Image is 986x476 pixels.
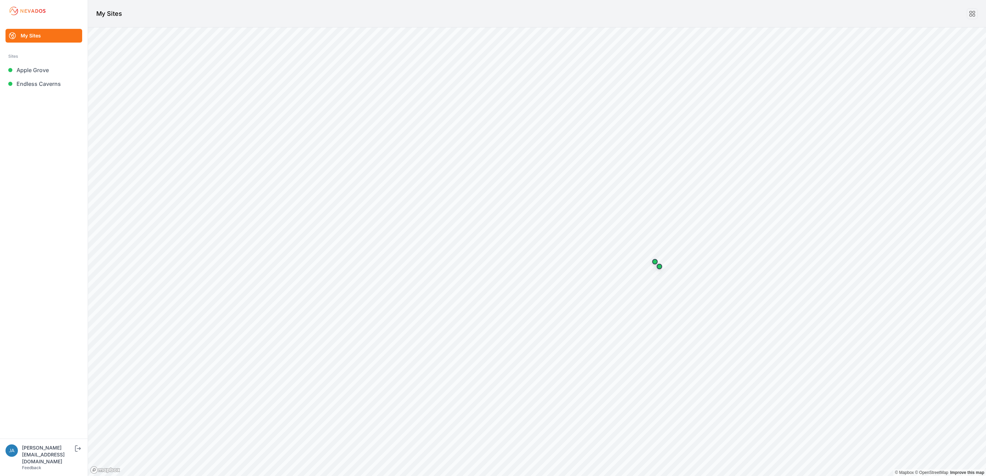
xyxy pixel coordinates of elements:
[648,255,662,269] div: Map marker
[8,52,79,60] div: Sites
[8,5,47,16] img: Nevados
[915,470,948,475] a: OpenStreetMap
[950,470,984,475] a: Map feedback
[6,77,82,91] a: Endless Caverns
[96,9,122,19] h1: My Sites
[88,27,986,476] canvas: Map
[6,63,82,77] a: Apple Grove
[90,466,120,474] a: Mapbox logo
[895,470,914,475] a: Mapbox
[6,29,82,43] a: My Sites
[6,444,18,457] img: jakub.przychodzien@energix-group.com
[22,465,41,470] a: Feedback
[22,444,74,465] div: [PERSON_NAME][EMAIL_ADDRESS][DOMAIN_NAME]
